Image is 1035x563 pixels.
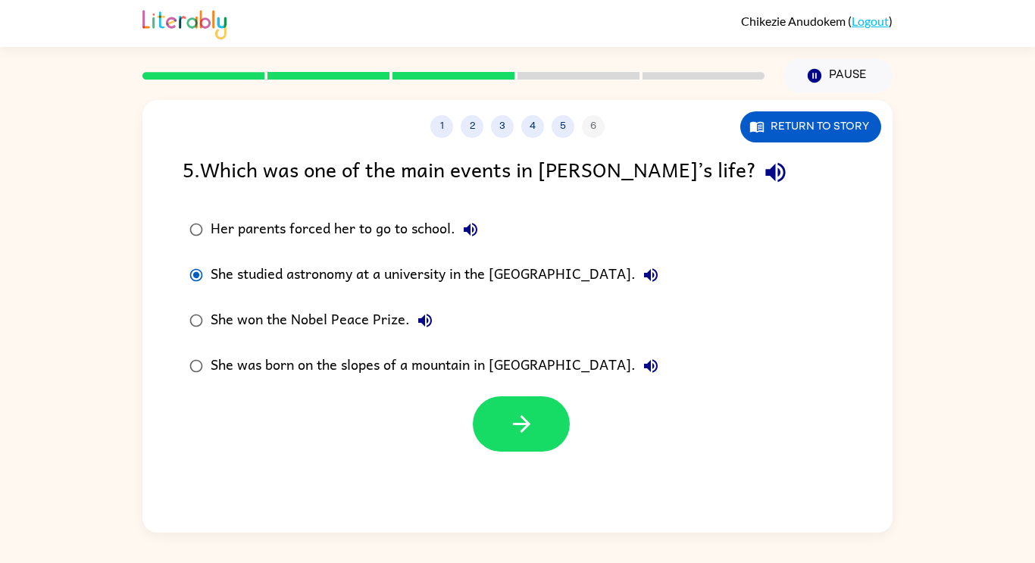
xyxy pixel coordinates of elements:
button: 3 [491,115,514,138]
button: 2 [461,115,483,138]
button: Return to story [740,111,881,142]
div: Her parents forced her to go to school. [211,214,486,245]
div: ( ) [741,14,893,28]
button: Her parents forced her to go to school. [455,214,486,245]
div: She was born on the slopes of a mountain in [GEOGRAPHIC_DATA]. [211,351,666,381]
div: She won the Nobel Peace Prize. [211,305,440,336]
div: She studied astronomy at a university in the [GEOGRAPHIC_DATA]. [211,260,666,290]
button: 1 [430,115,453,138]
button: She was born on the slopes of a mountain in [GEOGRAPHIC_DATA]. [636,351,666,381]
img: Literably [142,6,227,39]
span: Chikezie Anudokem [741,14,848,28]
button: 4 [521,115,544,138]
button: Pause [783,58,893,93]
button: She won the Nobel Peace Prize. [410,305,440,336]
a: Logout [852,14,889,28]
div: 5 . Which was one of the main events in [PERSON_NAME]’s life? [183,153,852,192]
button: 5 [552,115,574,138]
button: She studied astronomy at a university in the [GEOGRAPHIC_DATA]. [636,260,666,290]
